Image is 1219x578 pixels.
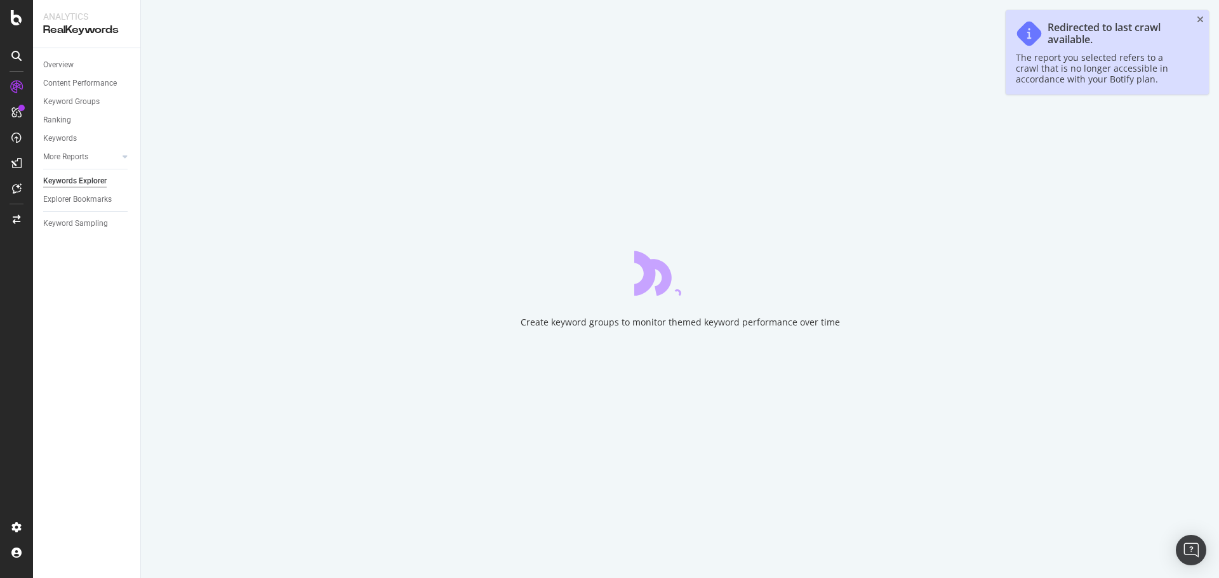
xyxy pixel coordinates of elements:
[43,95,131,108] a: Keyword Groups
[43,77,131,90] a: Content Performance
[43,23,130,37] div: RealKeywords
[43,217,108,230] div: Keyword Sampling
[43,193,112,206] div: Explorer Bookmarks
[43,174,107,188] div: Keywords Explorer
[43,10,130,23] div: Analytics
[43,150,88,164] div: More Reports
[43,77,117,90] div: Content Performance
[43,114,131,127] a: Ranking
[1016,52,1186,84] div: The report you selected refers to a crawl that is no longer accessible in accordance with your Bo...
[43,132,77,145] div: Keywords
[634,250,726,296] div: animation
[43,114,71,127] div: Ranking
[43,58,131,72] a: Overview
[43,217,131,230] a: Keyword Sampling
[521,316,840,329] div: Create keyword groups to monitor themed keyword performance over time
[43,174,131,188] a: Keywords Explorer
[43,150,119,164] a: More Reports
[1176,535,1206,565] div: Open Intercom Messenger
[1048,22,1186,46] div: Redirected to last crawl available.
[1197,15,1204,24] div: close toast
[43,95,100,108] div: Keyword Groups
[43,132,131,145] a: Keywords
[43,58,74,72] div: Overview
[43,193,131,206] a: Explorer Bookmarks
